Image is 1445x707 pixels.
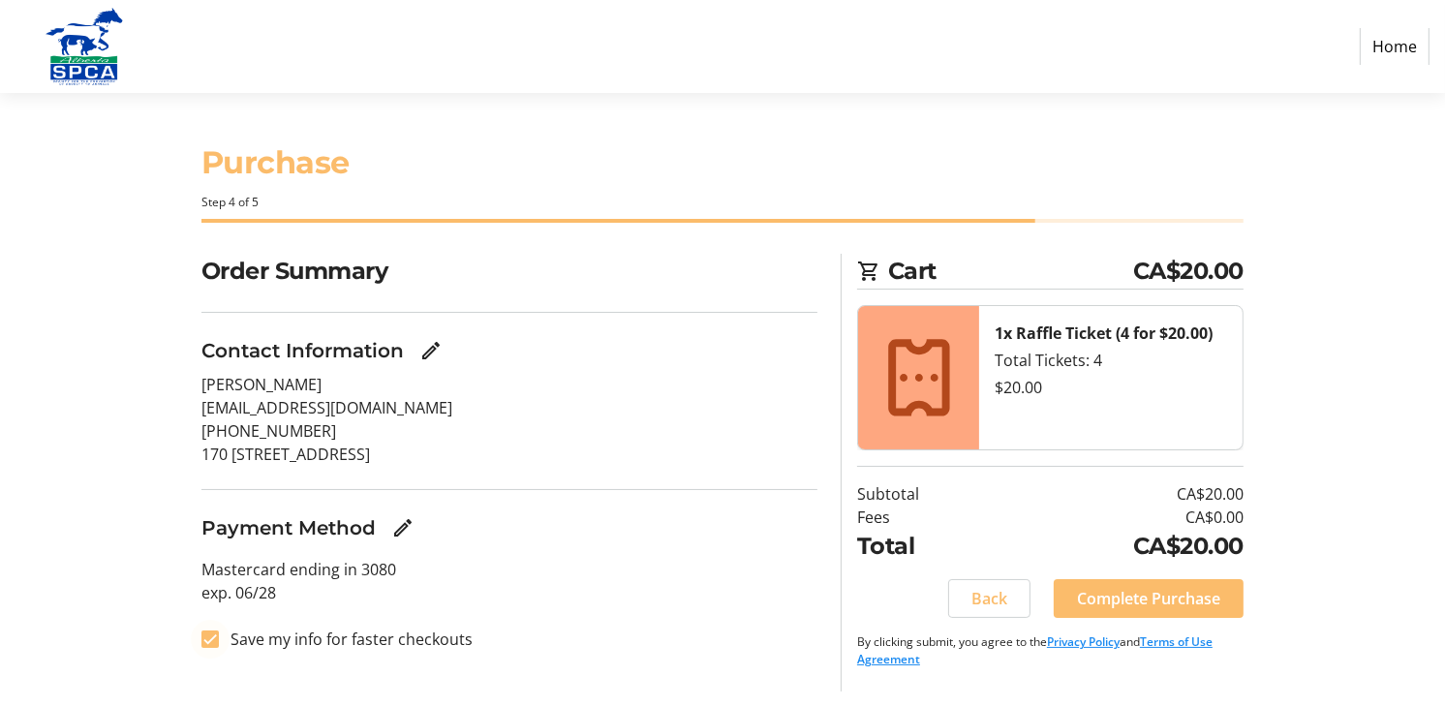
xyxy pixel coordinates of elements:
[888,254,1133,289] span: Cart
[201,139,1244,186] h1: Purchase
[857,633,1213,667] a: Terms of Use Agreement
[996,506,1244,529] td: CA$0.00
[995,376,1227,399] div: $20.00
[15,8,153,85] img: Alberta SPCA's Logo
[201,443,817,466] p: 170 [STREET_ADDRESS]
[201,513,376,542] h3: Payment Method
[201,336,404,365] h3: Contact Information
[201,254,817,289] h2: Order Summary
[996,482,1244,506] td: CA$20.00
[1133,254,1244,289] span: CA$20.00
[384,508,422,547] button: Edit Payment Method
[219,628,473,651] label: Save my info for faster checkouts
[201,194,1244,211] div: Step 4 of 5
[996,529,1244,564] td: CA$20.00
[412,331,450,370] button: Edit Contact Information
[857,529,996,564] td: Total
[857,482,996,506] td: Subtotal
[201,373,817,396] p: [PERSON_NAME]
[971,587,1007,610] span: Back
[1077,587,1220,610] span: Complete Purchase
[995,349,1227,372] div: Total Tickets: 4
[1360,28,1430,65] a: Home
[201,419,817,443] p: [PHONE_NUMBER]
[948,579,1030,618] button: Back
[201,558,817,604] p: Mastercard ending in 3080 exp. 06/28
[201,396,817,419] p: [EMAIL_ADDRESS][DOMAIN_NAME]
[995,323,1213,344] strong: 1x Raffle Ticket (4 for $20.00)
[1054,579,1244,618] button: Complete Purchase
[1047,633,1120,650] a: Privacy Policy
[857,506,996,529] td: Fees
[857,633,1244,668] p: By clicking submit, you agree to the and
